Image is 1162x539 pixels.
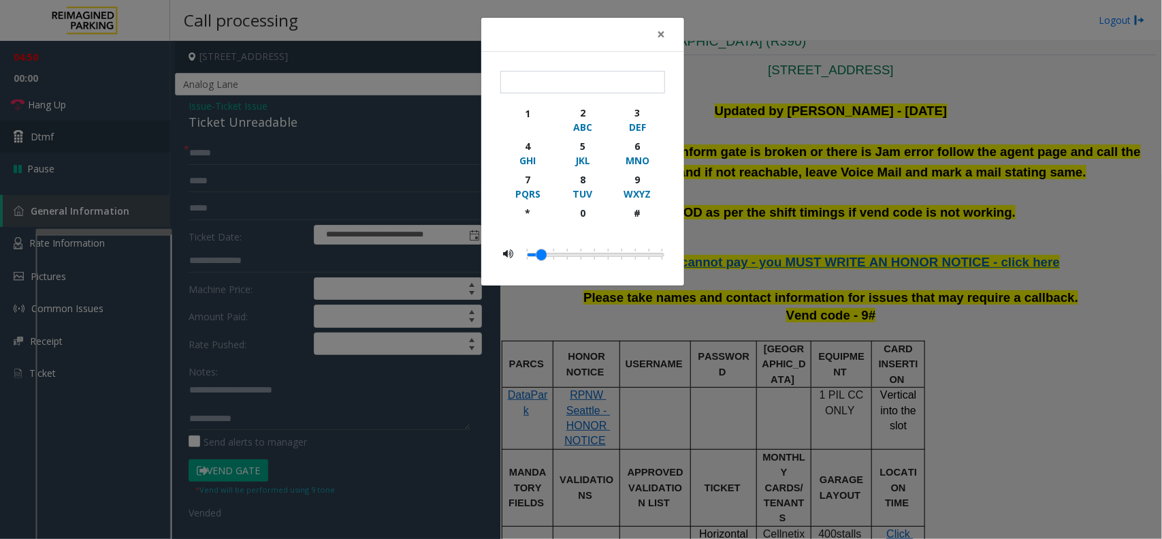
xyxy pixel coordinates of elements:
button: 1 [500,103,555,136]
li: 0.1 [547,245,561,263]
div: 6 [619,139,656,153]
li: 0.2 [575,245,588,263]
button: 6MNO [610,136,665,170]
div: MNO [619,153,656,168]
div: # [619,206,656,220]
button: 5JKL [555,136,610,170]
div: GHI [509,153,547,168]
li: 0.4 [629,245,643,263]
button: 3DEF [610,103,665,136]
li: 0.05 [534,245,547,263]
div: 8 [564,172,601,187]
li: 0.45 [643,245,656,263]
li: 0 [527,245,534,263]
div: 4 [509,139,547,153]
li: 0.25 [588,245,602,263]
button: # [610,203,665,235]
li: 0.5 [656,245,662,263]
button: Close [647,18,675,51]
button: 0 [555,203,610,235]
li: 0.35 [615,245,629,263]
span: × [657,25,665,44]
div: 2 [564,106,601,120]
div: TUV [564,187,601,201]
div: WXYZ [619,187,656,201]
div: PQRS [509,187,547,201]
button: 2ABC [555,103,610,136]
div: 1 [509,106,547,121]
button: 7PQRS [500,170,555,203]
li: 0.15 [561,245,575,263]
button: 9WXYZ [610,170,665,203]
button: 4GHI [500,136,555,170]
div: 0 [564,206,601,220]
div: ABC [564,120,601,134]
button: 8TUV [555,170,610,203]
div: 5 [564,139,601,153]
li: 0.3 [602,245,615,263]
div: DEF [619,120,656,134]
div: 9 [619,172,656,187]
a: Drag [536,249,547,260]
div: 3 [619,106,656,120]
div: JKL [564,153,601,168]
div: 7 [509,172,547,187]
